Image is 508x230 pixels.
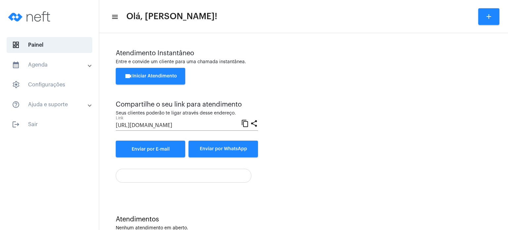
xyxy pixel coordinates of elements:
button: Enviar por WhatsApp [189,141,258,157]
div: Compartilhe o seu link para atendimento [116,101,258,108]
mat-expansion-panel-header: sidenav iconAjuda e suporte [4,97,99,113]
span: Enviar por E-mail [132,147,170,152]
mat-panel-title: Agenda [12,61,88,69]
span: Sair [7,116,92,132]
span: Painel [7,37,92,53]
div: Entre e convide um cliente para uma chamada instantânea. [116,60,491,65]
span: Configurações [7,77,92,93]
mat-expansion-panel-header: sidenav iconAgenda [4,57,99,73]
span: sidenav icon [12,81,20,89]
div: Seus clientes poderão te ligar através desse endereço. [116,111,258,116]
button: Iniciar Atendimento [116,68,185,84]
span: Enviar por WhatsApp [200,147,247,151]
mat-icon: sidenav icon [12,61,20,69]
span: sidenav icon [12,41,20,49]
span: Olá, [PERSON_NAME]! [126,11,217,22]
mat-icon: videocam [124,72,132,80]
div: Atendimentos [116,216,491,223]
mat-icon: sidenav icon [12,120,20,128]
mat-icon: content_copy [241,119,249,127]
mat-icon: add [485,13,493,21]
mat-icon: share [250,119,258,127]
mat-icon: sidenav icon [12,101,20,109]
img: logo-neft-novo-2.png [5,3,55,30]
mat-panel-title: Ajuda e suporte [12,101,88,109]
div: Atendimento Instantâneo [116,50,491,57]
mat-icon: sidenav icon [111,13,118,21]
span: Iniciar Atendimento [124,74,177,78]
a: Enviar por E-mail [116,141,185,157]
